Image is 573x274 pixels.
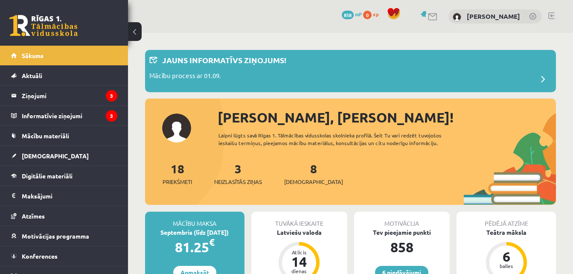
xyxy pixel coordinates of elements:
a: Informatīvie ziņojumi3 [11,106,117,125]
legend: Ziņojumi [22,86,117,105]
legend: Informatīvie ziņojumi [22,106,117,125]
span: [DEMOGRAPHIC_DATA] [22,152,89,160]
a: Atzīmes [11,206,117,226]
a: 18Priekšmeti [163,161,192,186]
a: 3Neizlasītās ziņas [214,161,262,186]
span: Digitālie materiāli [22,172,73,180]
i: 3 [106,110,117,122]
img: Elizabete Kaupere [453,13,461,21]
span: 858 [342,11,354,19]
div: Latviešu valoda [251,228,347,237]
div: 6 [494,250,519,263]
div: Pēdējā atzīme [457,212,556,228]
p: Mācību process ar 01.09. [149,71,221,83]
div: 14 [286,255,312,268]
span: Atzīmes [22,212,45,220]
span: Aktuāli [22,72,42,79]
span: Motivācijas programma [22,232,89,240]
a: 0 xp [363,11,383,17]
span: Mācību materiāli [22,132,69,140]
a: Konferences [11,246,117,266]
span: mP [355,11,362,17]
a: 8[DEMOGRAPHIC_DATA] [284,161,343,186]
a: Jauns informatīvs ziņojums! Mācību process ar 01.09. [149,54,552,88]
a: Digitālie materiāli [11,166,117,186]
div: Teātra māksla [457,228,556,237]
div: Laipni lūgts savā Rīgas 1. Tālmācības vidusskolas skolnieka profilā. Šeit Tu vari redzēt tuvojošo... [218,131,465,147]
p: Jauns informatīvs ziņojums! [162,54,286,66]
span: xp [373,11,378,17]
div: Tuvākā ieskaite [251,212,347,228]
span: € [209,236,215,248]
a: [PERSON_NAME] [467,12,520,20]
div: dienas [286,268,312,274]
div: Mācību maksa [145,212,244,228]
span: Priekšmeti [163,178,192,186]
div: Tev pieejamie punkti [354,228,450,237]
a: 858 mP [342,11,362,17]
span: 0 [363,11,372,19]
a: Maksājumi [11,186,117,206]
a: Aktuāli [11,66,117,85]
div: [PERSON_NAME], [PERSON_NAME]! [218,107,556,128]
a: Motivācijas programma [11,226,117,246]
a: Rīgas 1. Tālmācības vidusskola [9,15,78,36]
i: 3 [106,90,117,102]
div: Motivācija [354,212,450,228]
span: Neizlasītās ziņas [214,178,262,186]
a: [DEMOGRAPHIC_DATA] [11,146,117,166]
a: Sākums [11,46,117,65]
span: Konferences [22,252,58,260]
a: Mācību materiāli [11,126,117,146]
div: Atlicis [286,250,312,255]
div: 858 [354,237,450,257]
legend: Maksājumi [22,186,117,206]
a: Ziņojumi3 [11,86,117,105]
div: balles [494,263,519,268]
span: [DEMOGRAPHIC_DATA] [284,178,343,186]
div: Septembris (līdz [DATE]) [145,228,244,237]
div: 81.25 [145,237,244,257]
span: Sākums [22,52,44,59]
